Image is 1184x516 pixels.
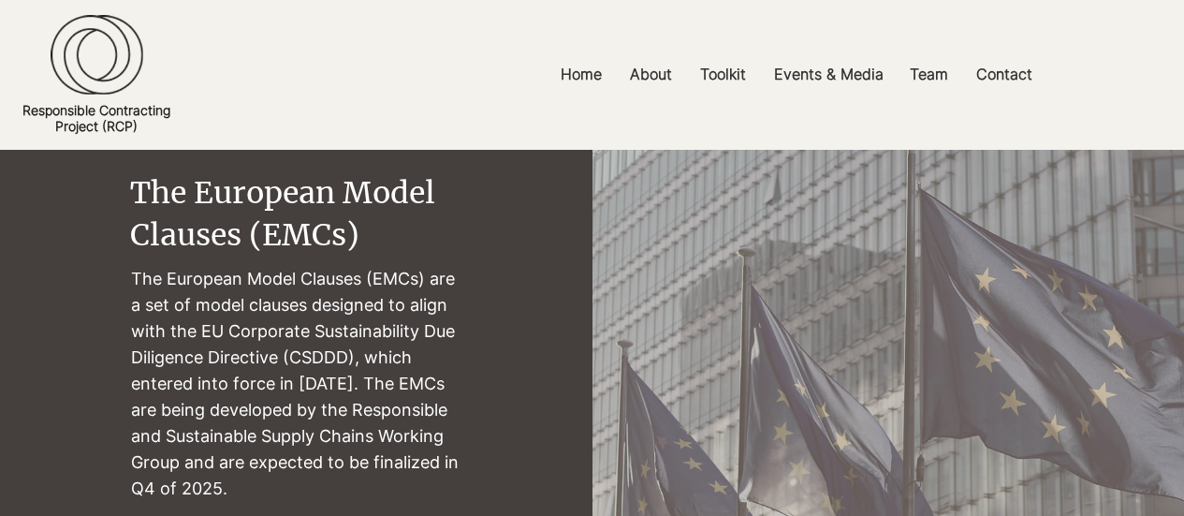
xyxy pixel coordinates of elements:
a: Toolkit [686,53,760,96]
a: Events & Media [760,53,896,96]
a: Contact [962,53,1046,96]
p: Toolkit [691,53,755,96]
a: Team [896,53,962,96]
p: Team [900,53,957,96]
a: Home [547,53,616,96]
a: Responsible ContractingProject (RCP) [22,102,170,134]
nav: Site [408,53,1184,96]
p: About [621,53,681,96]
p: The European Model Clauses (EMCs) are a set of model clauses designed to align with the EU Corpor... [131,266,462,503]
p: Contact [967,53,1042,96]
p: Events & Media [765,53,893,96]
p: Home [551,53,611,96]
span: The European Model Clauses (EMCs) [130,174,435,254]
a: About [616,53,686,96]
